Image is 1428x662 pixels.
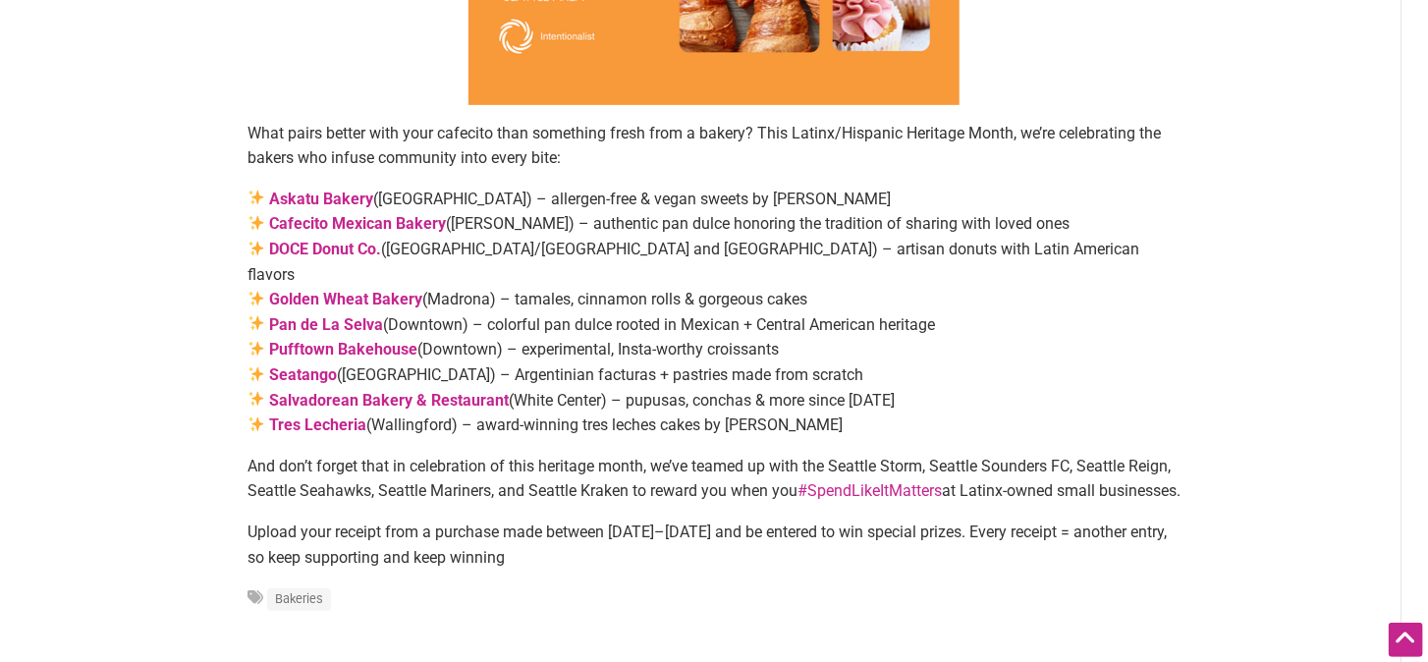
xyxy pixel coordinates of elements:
[248,241,264,256] img: ✨
[269,290,422,308] a: Golden Wheat Bakery
[269,415,366,434] a: Tres Lecheria
[247,187,1181,438] p: ([GEOGRAPHIC_DATA]) – allergen-free & vegan sweets by [PERSON_NAME] ([PERSON_NAME]) – authentic p...
[248,190,264,205] img: ✨
[269,190,373,208] a: Askatu Bakery
[269,365,337,384] a: Seatango
[1389,623,1423,657] div: Scroll Back to Top
[247,454,1181,504] p: And don’t forget that in celebration of this heritage month, we’ve teamed up with the Seattle Sto...
[275,591,323,606] a: Bakeries
[248,416,264,432] img: ✨
[247,520,1181,570] p: Upload your receipt from a purchase made between [DATE]–[DATE] and be entered to win special priz...
[269,391,509,410] a: Salvadorean Bakery & Restaurant
[269,340,417,359] a: Pufftown Bakehouse
[269,240,381,258] a: DOCE Donut Co.
[248,315,264,331] img: ✨
[248,291,264,306] img: ✨
[269,214,446,233] a: Cafecito Mexican Bakery
[247,121,1181,171] p: What pairs better with your cafecito than something fresh from a bakery? This Latinx/Hispanic Her...
[248,341,264,357] img: ✨
[248,215,264,231] img: ✨
[248,366,264,382] img: ✨
[248,391,264,407] img: ✨
[797,481,942,500] a: #SpendLikeItMatters
[269,315,383,334] a: Pan de La Selva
